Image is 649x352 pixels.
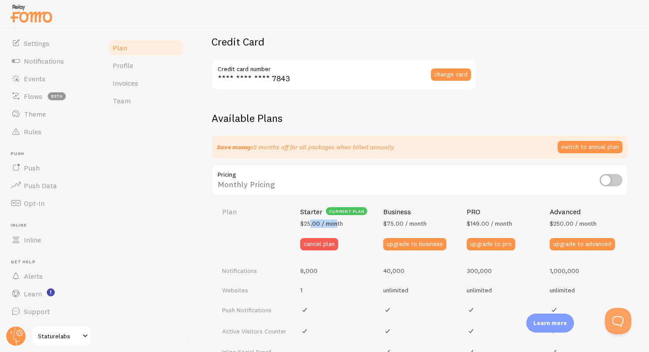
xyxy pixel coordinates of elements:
[24,39,49,48] span: Settings
[326,207,368,215] div: current plan
[467,207,480,216] h4: PRO
[558,141,623,153] button: switch to annual plan
[550,238,615,250] button: upgrade to advanced
[107,57,185,74] a: Profile
[11,223,96,228] span: Inline
[222,207,290,216] h4: Plan
[526,314,574,333] div: Learn more
[11,151,96,157] span: Push
[211,280,295,300] td: Websites
[5,105,96,123] a: Theme
[32,326,91,347] a: Staturelabs
[300,220,343,227] span: $25.00 / month
[211,111,628,125] h2: Available Plans
[217,143,394,151] p: 2 months off for all packages when billed annually
[113,96,131,105] span: Team
[24,235,41,244] span: Inline
[24,199,45,208] span: Opt-In
[461,280,545,300] td: unlimited
[5,177,96,194] a: Push Data
[295,280,378,300] td: 1
[5,123,96,140] a: Rules
[383,207,411,216] h4: Business
[434,71,468,77] span: change card
[431,68,471,81] button: change card
[113,79,138,87] span: Invoices
[24,110,46,118] span: Theme
[5,303,96,320] a: Support
[5,267,96,285] a: Alerts
[24,92,42,101] span: Flows
[300,238,338,250] button: cancel plan
[211,299,295,321] td: Push Notifications
[38,331,80,341] span: Staturelabs
[533,319,567,327] p: Learn more
[217,143,253,151] strong: Save money:
[295,261,378,280] td: 8,000
[113,61,133,70] span: Profile
[24,181,57,190] span: Push Data
[24,74,45,83] span: Events
[550,207,581,216] h4: Advanced
[211,165,628,197] div: Monthly Pricing
[11,259,96,265] span: Get Help
[461,261,545,280] td: 300,000
[24,127,42,136] span: Rules
[467,220,512,227] span: $149.00 / month
[383,220,426,227] span: $75.00 / month
[24,163,40,172] span: Push
[550,220,596,227] span: $250.00 / month
[107,74,185,92] a: Invoices
[5,231,96,249] a: Inline
[24,289,42,298] span: Learn
[378,280,461,300] td: unlimited
[5,87,96,105] a: Flows beta
[378,261,461,280] td: 40,000
[467,238,515,250] button: upgrade to pro
[605,308,631,334] iframe: Help Scout Beacon - Open
[544,261,628,280] td: 1,000,000
[5,70,96,87] a: Events
[211,35,476,49] h2: Credit Card
[211,59,476,74] label: Credit card number
[300,207,322,216] h4: Starter
[24,57,64,65] span: Notifications
[544,280,628,300] td: unlimited
[47,288,55,296] svg: <p>Watch New Feature Tutorials!</p>
[211,261,295,280] td: Notifications
[5,34,96,52] a: Settings
[107,39,185,57] a: Plan
[24,272,43,280] span: Alerts
[5,285,96,303] a: Learn
[5,194,96,212] a: Opt-In
[383,238,446,250] button: upgrade to business
[211,321,295,342] td: Active Visitors Counter
[113,43,127,52] span: Plan
[24,307,50,316] span: Support
[5,159,96,177] a: Push
[9,2,53,25] img: fomo-relay-logo-orange.svg
[5,52,96,70] a: Notifications
[48,92,66,100] span: beta
[107,92,185,110] a: Team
